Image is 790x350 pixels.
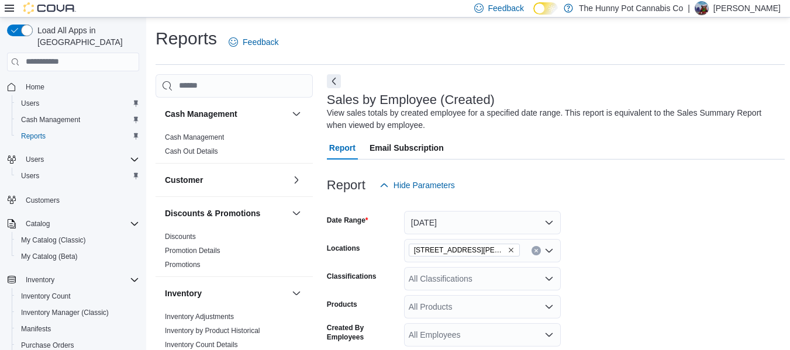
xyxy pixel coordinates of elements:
span: My Catalog (Beta) [16,249,139,264]
button: Discounts & Promotions [165,207,287,219]
span: Promotion Details [165,246,220,255]
span: Manifests [21,324,51,334]
span: Inventory Count [21,292,71,301]
a: Inventory Adjustments [165,313,234,321]
div: Discounts & Promotions [156,230,313,276]
h3: Customer [165,174,203,186]
button: Customers [2,191,144,208]
span: Feedback [243,36,278,48]
label: Date Range [327,216,368,225]
button: Inventory [21,273,59,287]
span: Users [16,96,139,110]
button: Inventory Count [12,288,144,304]
span: Catalog [26,219,50,228]
span: My Catalog (Beta) [21,252,78,261]
span: Cash Out Details [165,147,218,156]
span: Cash Management [16,113,139,127]
h3: Sales by Employee (Created) [327,93,495,107]
a: Inventory Count [16,289,75,303]
span: Inventory Count Details [165,340,238,349]
h3: Report [327,178,365,192]
h3: Cash Management [165,108,237,120]
button: Cash Management [12,112,144,128]
span: Users [21,153,139,167]
span: Load All Apps in [GEOGRAPHIC_DATA] [33,25,139,48]
span: Promotions [165,260,201,269]
img: Cova [23,2,76,14]
h1: Reports [156,27,217,50]
div: Cash Management [156,130,313,163]
button: Next [327,74,341,88]
span: Home [21,79,139,94]
button: Home [2,78,144,95]
span: [STREET_ADDRESS][PERSON_NAME] [414,244,505,256]
button: Discounts & Promotions [289,206,303,220]
span: Report [329,136,356,160]
div: Kyle Billie [695,1,709,15]
span: Users [16,169,139,183]
span: Users [21,171,39,181]
button: Customer [165,174,287,186]
a: Reports [16,129,50,143]
h3: Inventory [165,287,202,299]
span: Purchase Orders [21,341,74,350]
span: Reports [21,131,46,141]
button: Open list of options [544,274,554,283]
span: Cash Management [21,115,80,124]
button: Hide Parameters [375,174,460,197]
a: Feedback [224,30,283,54]
input: Dark Mode [533,2,558,15]
button: Catalog [2,216,144,232]
a: Inventory Manager (Classic) [16,306,113,320]
button: Cash Management [165,108,287,120]
label: Locations [327,244,360,253]
p: | [688,1,690,15]
a: Promotion Details [165,247,220,255]
button: Open list of options [544,302,554,311]
span: Users [26,155,44,164]
span: Home [26,82,44,92]
button: [DATE] [404,211,561,234]
span: Email Subscription [370,136,444,160]
span: Inventory Adjustments [165,312,234,321]
button: Users [21,153,49,167]
span: Customers [26,196,60,205]
button: Manifests [12,321,144,337]
a: Cash Out Details [165,147,218,155]
span: Inventory Manager (Classic) [16,306,139,320]
button: Clear input [532,246,541,255]
button: My Catalog (Classic) [12,232,144,248]
label: Classifications [327,272,377,281]
button: Inventory [165,287,287,299]
span: Feedback [488,2,524,14]
button: Open list of options [544,246,554,255]
span: Inventory [26,275,54,285]
button: Users [12,168,144,184]
button: Reports [12,128,144,144]
button: Catalog [21,217,54,231]
span: Catalog [21,217,139,231]
button: Inventory Manager (Classic) [12,304,144,321]
span: Inventory Manager (Classic) [21,308,109,317]
span: Inventory [21,273,139,287]
span: Hide Parameters [394,179,455,191]
span: Inventory by Product Historical [165,326,260,335]
button: Open list of options [544,330,554,339]
a: Cash Management [16,113,85,127]
a: Inventory Count Details [165,341,238,349]
div: View sales totals by created employee for a specified date range. This report is equivalent to th... [327,107,779,131]
label: Created By Employees [327,323,399,342]
a: Home [21,80,49,94]
button: Cash Management [289,107,303,121]
button: Remove 101 James Snow Pkwy from selection in this group [508,247,515,254]
label: Products [327,300,357,309]
a: My Catalog (Classic) [16,233,91,247]
a: Cash Management [165,133,224,141]
p: [PERSON_NAME] [713,1,781,15]
span: Inventory Count [16,289,139,303]
span: Reports [16,129,139,143]
a: Promotions [165,261,201,269]
a: My Catalog (Beta) [16,249,82,264]
button: Customer [289,173,303,187]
